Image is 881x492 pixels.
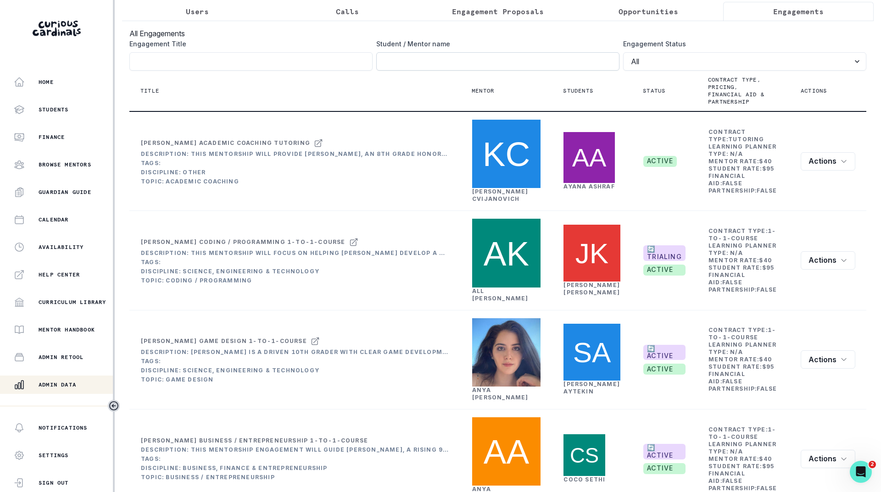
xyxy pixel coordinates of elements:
[708,227,779,294] td: Contract Type: Learning Planner Type: Mentor Rate: Student Rate: Financial Aid: Partnership:
[757,385,777,392] b: false
[472,87,494,94] p: Mentor
[141,268,449,275] div: Discipline: Science, Engineering & Technology
[762,165,775,172] b: $ 95
[563,87,593,94] p: Students
[129,28,866,39] h3: All Engagements
[141,337,307,345] div: [PERSON_NAME] Game Design 1-to-1-course
[39,78,54,86] p: Home
[757,187,777,194] b: false
[563,381,620,395] a: [PERSON_NAME] Aytekin
[39,133,65,141] p: Finance
[728,136,764,143] b: tutoring
[39,326,95,333] p: Mentor Handbook
[141,348,449,356] div: Description: [PERSON_NAME] is a driven 10th grader with clear game development goals, specificall...
[141,238,346,246] div: [PERSON_NAME] Coding / Programming 1-to-1-course
[141,446,449,453] div: Description: This mentorship engagement will guide [PERSON_NAME], a rising 9th grader with divers...
[141,474,449,481] div: Topic: Business / Entrepreneurship
[730,150,743,157] b: N/A
[141,464,449,472] div: Discipline: Business, Finance & Entrepreneurship
[762,264,775,271] b: $ 95
[730,448,743,455] b: N/A
[563,476,605,483] a: Coco Sethi
[643,265,686,276] span: active
[141,376,449,383] div: Topic: Game Design
[39,106,69,113] p: Students
[39,424,88,431] p: Notifications
[708,227,776,242] b: 1-to-1-course
[869,461,876,468] span: 2
[730,348,743,355] b: N/A
[141,277,449,284] div: Topic: Coding / Programming
[773,6,824,17] p: Engagements
[619,6,678,17] p: Opportunities
[141,139,310,147] div: [PERSON_NAME] Academic Coaching tutoring
[141,358,449,365] div: Tags:
[376,39,614,49] label: Student / Mentor name
[141,367,449,374] div: Discipline: Science, Engineering & Technology
[141,160,449,167] div: Tags:
[563,282,620,296] a: [PERSON_NAME] [PERSON_NAME]
[643,245,686,261] span: 🔄 TRIALING
[801,251,855,270] button: row menu
[722,180,742,187] b: false
[801,152,855,171] button: row menu
[141,455,449,463] div: Tags:
[39,479,69,486] p: Sign Out
[722,279,742,286] b: false
[140,87,159,94] p: Title
[141,437,368,444] div: [PERSON_NAME] Business / Entrepreneurship 1-to-1-course
[141,249,449,257] div: Description: This mentorship will focus on helping [PERSON_NAME] develop a meaningful coding pass...
[563,183,614,190] a: Ayana Ashraf
[722,378,742,385] b: false
[730,249,743,256] b: N/A
[39,243,84,251] p: Availability
[801,350,855,369] button: row menu
[850,461,872,483] iframe: Intercom live chat
[141,150,449,158] div: Description: This mentorship will provide [PERSON_NAME], an 8th grade honors math student at [PER...
[623,39,861,49] label: Engagement Status
[108,400,120,412] button: Toggle sidebar
[643,364,686,375] span: active
[39,381,76,388] p: Admin Data
[708,326,776,341] b: 1-to-1-course
[762,463,775,470] b: $ 95
[722,477,742,484] b: false
[801,87,827,94] p: Actions
[762,363,775,370] b: $ 95
[759,257,772,264] b: $ 40
[39,271,80,278] p: Help Center
[643,87,665,94] p: Status
[759,356,772,363] b: $ 40
[186,6,209,17] p: Users
[336,6,359,17] p: Calls
[472,188,529,202] a: [PERSON_NAME] Cvijanovich
[129,39,367,49] label: Engagement Title
[708,128,779,195] td: Contract Type: Learning Planner Type: Mentor Rate: Student Rate: Financial Aid: Partnership:
[759,158,772,165] b: $ 40
[472,387,529,401] a: Anya [PERSON_NAME]
[39,216,69,223] p: Calendar
[141,178,449,185] div: Topic: Academic Coaching
[708,76,768,105] p: Contract type, pricing, financial aid & partnership
[39,188,91,196] p: Guardian Guide
[708,426,776,440] b: 1-to-1-course
[39,161,91,168] p: Browse Mentors
[39,354,84,361] p: Admin Retool
[141,169,449,176] div: Discipline: Other
[708,326,779,393] td: Contract Type: Learning Planner Type: Mentor Rate: Student Rate: Financial Aid: Partnership:
[141,259,449,266] div: Tags:
[39,452,69,459] p: Settings
[643,463,686,474] span: active
[39,299,106,306] p: Curriculum Library
[759,455,772,462] b: $ 40
[33,21,81,36] img: Curious Cardinals Logo
[757,485,777,492] b: false
[643,444,686,459] span: 🔄 ACTIVE
[643,156,677,167] span: active
[757,286,777,293] b: false
[643,345,686,360] span: 🔄 ACTIVE
[472,287,529,302] a: All [PERSON_NAME]
[452,6,544,17] p: Engagement Proposals
[801,450,855,468] button: row menu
